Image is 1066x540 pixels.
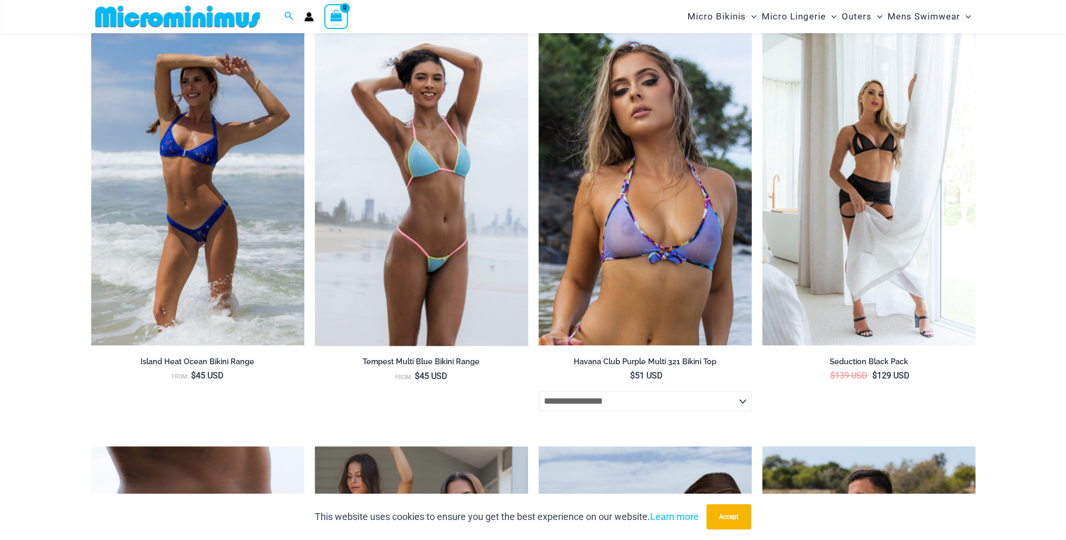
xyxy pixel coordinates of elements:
img: Tempest Multi Blue 312 Top 456 Bottom 01 [315,26,528,346]
bdi: 129 USD [872,371,910,381]
span: $ [191,371,196,381]
a: Account icon link [304,12,314,22]
a: Seduction Black 1034 Bra 6034 Bottom 5019 skirt 11Seduction Black 1034 Bra 6034 Bottom 5019 skirt... [762,26,975,346]
bdi: 45 USD [415,371,447,381]
h2: Island Heat Ocean Bikini Range [91,357,304,367]
span: Menu Toggle [746,3,756,30]
span: Micro Bikinis [688,3,746,30]
span: $ [415,371,420,381]
nav: Site Navigation [683,2,975,32]
a: Island Heat Ocean 359 Top 439 Bottom 01Island Heat Ocean 359 Top 439 Bottom 04Island Heat Ocean 3... [91,26,304,346]
span: From: [172,373,188,380]
a: Micro BikinisMenu ToggleMenu Toggle [685,3,759,30]
bdi: 45 USD [191,371,224,381]
span: Mens Swimwear [888,3,960,30]
h2: Havana Club Purple Multi 321 Bikini Top [539,357,752,367]
a: Search icon link [284,10,294,23]
img: Seduction Black 1034 Bra 6034 Bottom 5019 skirt 11 [762,26,975,346]
img: MM SHOP LOGO FLAT [91,5,264,28]
span: From: [395,374,412,381]
button: Accept [706,504,751,529]
a: Seduction Black Pack [762,357,975,371]
bdi: 139 USD [830,371,868,381]
span: $ [630,371,635,381]
a: OutersMenu ToggleMenu Toggle [839,3,885,30]
a: Learn more [650,511,699,522]
a: View Shopping Cart, empty [324,4,348,28]
span: Outers [842,3,872,30]
a: Micro LingerieMenu ToggleMenu Toggle [759,3,839,30]
span: Micro Lingerie [762,3,826,30]
span: $ [830,371,835,381]
h2: Tempest Multi Blue Bikini Range [315,357,528,367]
span: Menu Toggle [872,3,882,30]
a: Tempest Multi Blue 312 Top 456 Bottom 01Tempest Multi Blue 312 Top 456 Bottom 02Tempest Multi Blu... [315,26,528,346]
img: Havana Club Purple Multi 321 Top 451 Bottom 03 [539,26,752,346]
a: Mens SwimwearMenu ToggleMenu Toggle [885,3,973,30]
bdi: 51 USD [630,371,663,381]
a: Havana Club Purple Multi 321 Top 01Havana Club Purple Multi 321 Top 451 Bottom 03Havana Club Purp... [539,26,752,346]
span: Menu Toggle [960,3,971,30]
a: Tempest Multi Blue Bikini Range [315,357,528,371]
p: This website uses cookies to ensure you get the best experience on our website. [315,509,699,525]
h2: Seduction Black Pack [762,357,975,367]
img: Island Heat Ocean 359 Top 439 Bottom 01 [91,26,304,346]
a: Havana Club Purple Multi 321 Bikini Top [539,357,752,371]
span: $ [872,371,877,381]
a: Island Heat Ocean Bikini Range [91,357,304,371]
span: Menu Toggle [826,3,836,30]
